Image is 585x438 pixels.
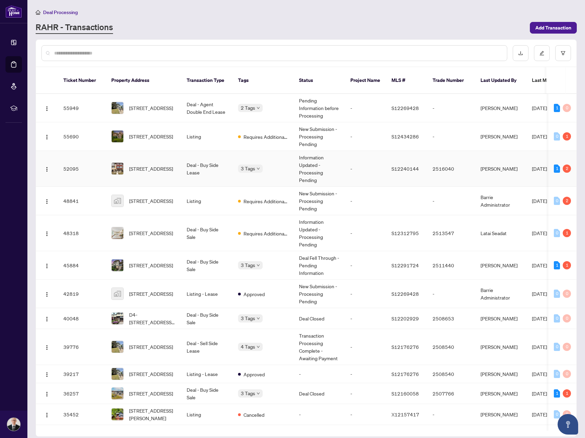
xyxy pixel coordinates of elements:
[41,195,52,206] button: Logo
[345,67,386,94] th: Project Name
[41,388,52,399] button: Logo
[554,165,560,173] div: 1
[475,94,526,122] td: [PERSON_NAME]
[294,404,345,425] td: -
[257,392,260,395] span: down
[563,104,571,112] div: 0
[129,343,173,351] span: [STREET_ADDRESS]
[257,264,260,267] span: down
[427,308,475,329] td: 2508653
[554,261,560,269] div: 1
[345,404,386,425] td: -
[345,308,386,329] td: -
[391,390,419,397] span: S12160058
[257,345,260,349] span: down
[386,67,427,94] th: MLS #
[129,261,173,269] span: [STREET_ADDRESS]
[391,133,419,139] span: S12434286
[532,390,547,397] span: [DATE]
[475,280,526,308] td: Barrie Administrator
[257,167,260,170] span: down
[563,343,571,351] div: 0
[244,230,288,237] span: Requires Additional Docs
[41,260,52,271] button: Logo
[391,344,419,350] span: S12176276
[294,94,345,122] td: Pending Information before Processing
[112,195,123,207] img: thumbnail-img
[129,165,173,172] span: [STREET_ADDRESS]
[345,329,386,365] td: -
[475,122,526,151] td: [PERSON_NAME]
[391,105,419,111] span: S12269428
[345,251,386,280] td: -
[532,344,547,350] span: [DATE]
[554,410,560,418] div: 0
[427,94,475,122] td: -
[294,187,345,215] td: New Submission - Processing Pending
[427,365,475,383] td: 2508540
[563,197,571,205] div: 2
[345,94,386,122] td: -
[58,151,106,187] td: 52095
[532,133,547,139] span: [DATE]
[513,45,528,61] button: download
[112,409,123,420] img: thumbnail-img
[563,389,571,398] div: 1
[41,409,52,420] button: Logo
[244,411,264,418] span: Cancelled
[41,131,52,142] button: Logo
[58,94,106,122] td: 55949
[563,290,571,298] div: 0
[244,290,265,298] span: Approved
[294,67,345,94] th: Status
[475,67,526,94] th: Last Updated By
[427,251,475,280] td: 2511440
[539,51,544,56] span: edit
[532,411,547,417] span: [DATE]
[43,9,78,15] span: Deal Processing
[475,151,526,187] td: [PERSON_NAME]
[535,22,571,33] span: Add Transaction
[554,370,560,378] div: 0
[44,412,50,418] img: Logo
[475,365,526,383] td: [PERSON_NAME]
[554,343,560,351] div: 0
[530,22,577,34] button: Add Transaction
[36,10,40,15] span: home
[561,51,565,56] span: filter
[257,106,260,110] span: down
[532,76,574,84] span: Last Modified Date
[58,187,106,215] td: 48841
[345,280,386,308] td: -
[257,317,260,320] span: down
[129,370,173,378] span: [STREET_ADDRESS]
[554,314,560,323] div: 0
[44,231,50,236] img: Logo
[181,365,233,383] td: Listing - Lease
[558,414,578,435] button: Open asap
[5,5,22,18] img: logo
[294,329,345,365] td: Transaction Processing Complete - Awaiting Payment
[532,230,547,236] span: [DATE]
[181,251,233,280] td: Deal - Buy Side Sale
[391,262,419,268] span: S12291724
[58,404,106,425] td: 35452
[112,313,123,324] img: thumbnail-img
[129,197,173,205] span: [STREET_ADDRESS]
[58,280,106,308] td: 42819
[554,229,560,237] div: 0
[532,315,547,321] span: [DATE]
[112,259,123,271] img: thumbnail-img
[41,228,52,239] button: Logo
[41,163,52,174] button: Logo
[241,343,255,351] span: 4 Tags
[427,187,475,215] td: -
[58,215,106,251] td: 48318
[41,368,52,379] button: Logo
[44,167,50,172] img: Logo
[532,371,547,377] span: [DATE]
[391,411,419,417] span: X12157417
[241,104,255,112] span: 2 Tags
[112,368,123,380] img: thumbnail-img
[244,370,265,378] span: Approved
